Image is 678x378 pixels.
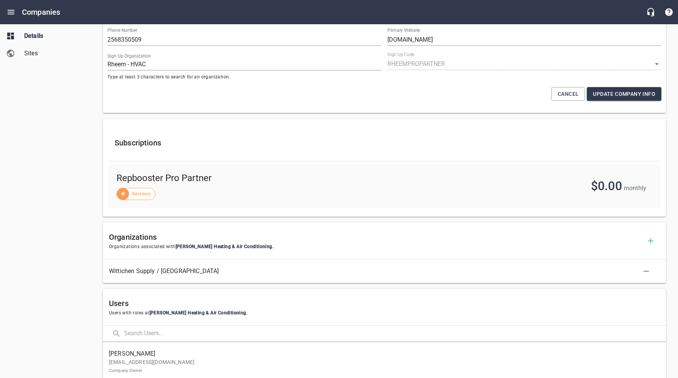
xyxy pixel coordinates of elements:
[387,28,420,33] label: Primary Website
[109,231,642,243] h6: Organizations
[642,232,660,250] button: Add Organization
[109,297,660,309] h6: Users
[109,309,660,317] span: Users with roles at
[117,188,156,200] div: Reviews
[2,3,20,21] button: Open drawer
[124,326,666,342] input: Search Users...
[24,31,82,41] span: Details
[115,137,654,149] h6: Subscriptions
[109,368,142,373] small: Company Owner
[24,49,82,58] span: Sites
[591,179,622,193] span: $0.00
[109,358,654,374] p: [EMAIL_ADDRESS][DOMAIN_NAME]
[642,3,660,21] button: Live Chat
[637,262,655,280] button: Delete Association
[22,6,60,18] h6: Companies
[109,243,642,251] span: Organizations associated with
[176,244,274,249] span: [PERSON_NAME] Heating & Air Conditioning .
[660,3,678,21] button: Support Portal
[558,89,578,99] span: Cancel
[107,28,137,33] label: Phone Number
[117,172,395,184] span: Repbooster Pro Partner
[587,87,661,101] button: Update Company Info
[551,87,585,101] button: Cancel
[624,184,646,192] span: monthly
[107,73,381,81] span: Type at least 3 characters to search for an organization.
[107,58,381,70] input: Start typing to search organizations
[387,52,414,57] label: Sign Up Code
[109,349,654,358] span: [PERSON_NAME]
[149,310,247,316] span: [PERSON_NAME] Heating & Air Conditioning .
[128,190,155,198] span: Reviews
[593,89,655,99] span: Update Company Info
[109,267,648,276] span: Wittichen Supply / [GEOGRAPHIC_DATA]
